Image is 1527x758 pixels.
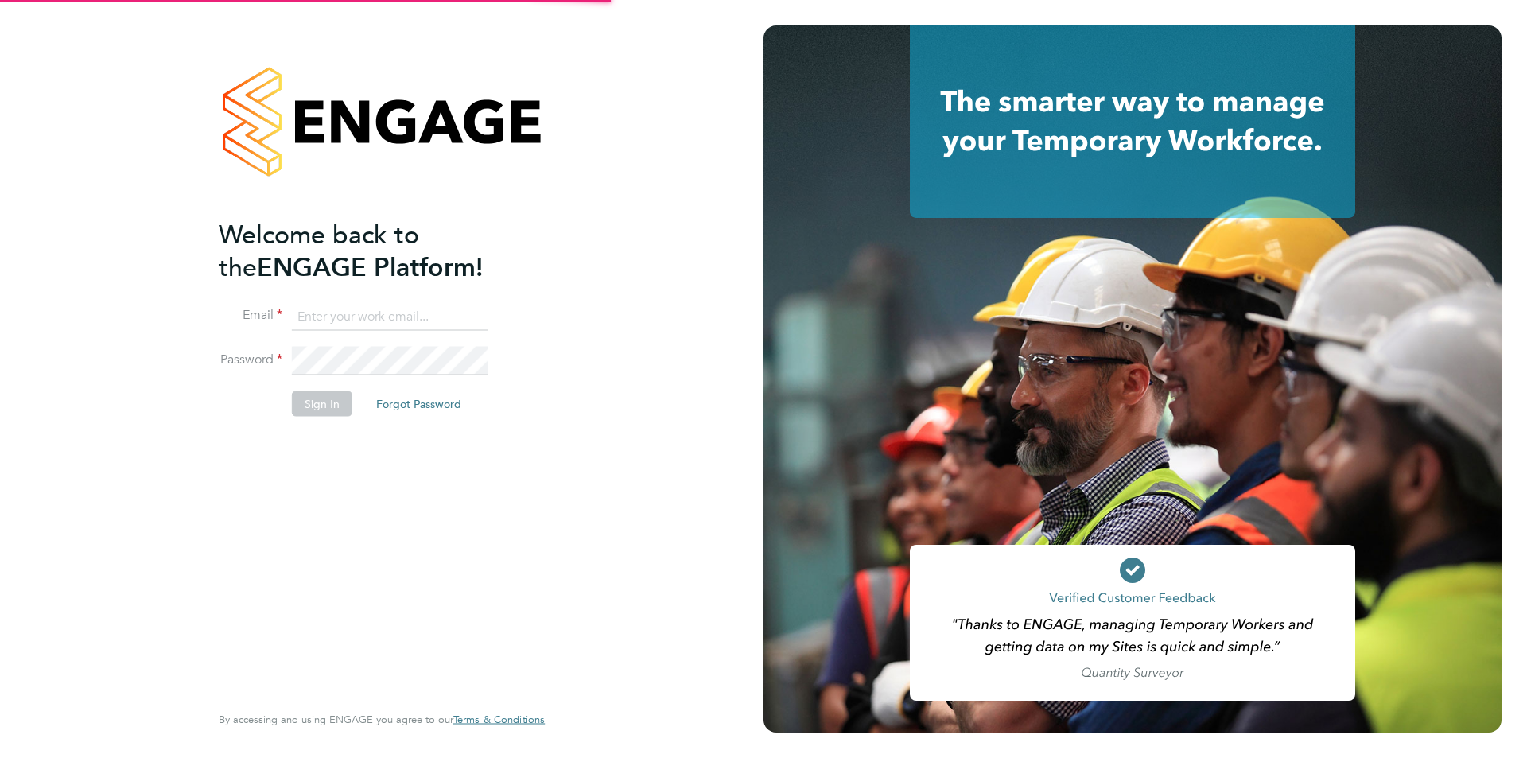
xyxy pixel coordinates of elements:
label: Email [219,307,282,324]
span: By accessing and using ENGAGE you agree to our [219,713,545,726]
button: Sign In [292,391,352,417]
span: Welcome back to the [219,219,419,282]
input: Enter your work email... [292,302,488,331]
label: Password [219,352,282,368]
a: Terms & Conditions [453,713,545,726]
button: Forgot Password [363,391,474,417]
h2: ENGAGE Platform! [219,218,529,283]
